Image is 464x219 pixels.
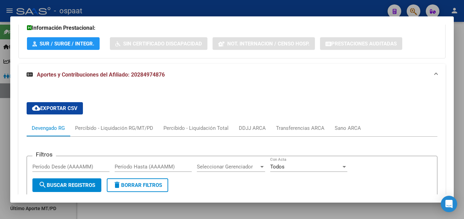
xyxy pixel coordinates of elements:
div: Transferencias ARCA [276,124,324,132]
mat-icon: cloud_download [32,104,40,112]
mat-icon: search [39,181,47,189]
span: Aportes y Contribuciones del Afiliado: 20284974876 [37,71,165,78]
span: SUR / SURGE / INTEGR. [40,41,94,47]
button: Not. Internacion / Censo Hosp. [213,37,315,50]
button: SUR / SURGE / INTEGR. [27,37,100,50]
button: Borrar Filtros [107,178,168,192]
div: Open Intercom Messenger [441,196,457,212]
span: Prestaciones Auditadas [331,41,397,47]
div: Percibido - Liquidación RG/MT/PD [75,124,153,132]
span: Seleccionar Gerenciador [197,164,259,170]
div: Sano ARCA [335,124,361,132]
button: Buscar Registros [32,178,101,192]
div: DDJJ ARCA [239,124,266,132]
span: Exportar CSV [32,105,77,111]
mat-expansion-panel-header: Aportes y Contribuciones del Afiliado: 20284974876 [18,64,446,86]
div: Devengado RG [32,124,65,132]
button: Sin Certificado Discapacidad [110,37,207,50]
button: Prestaciones Auditadas [320,37,402,50]
div: Percibido - Liquidación Total [163,124,229,132]
span: Sin Certificado Discapacidad [123,41,202,47]
button: Exportar CSV [27,102,83,114]
h3: Información Prestacional: [27,24,437,32]
span: Todos [270,164,285,170]
h3: Filtros [32,151,56,158]
span: Not. Internacion / Censo Hosp. [227,41,309,47]
span: Borrar Filtros [113,182,162,188]
span: Buscar Registros [39,182,95,188]
mat-icon: delete [113,181,121,189]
